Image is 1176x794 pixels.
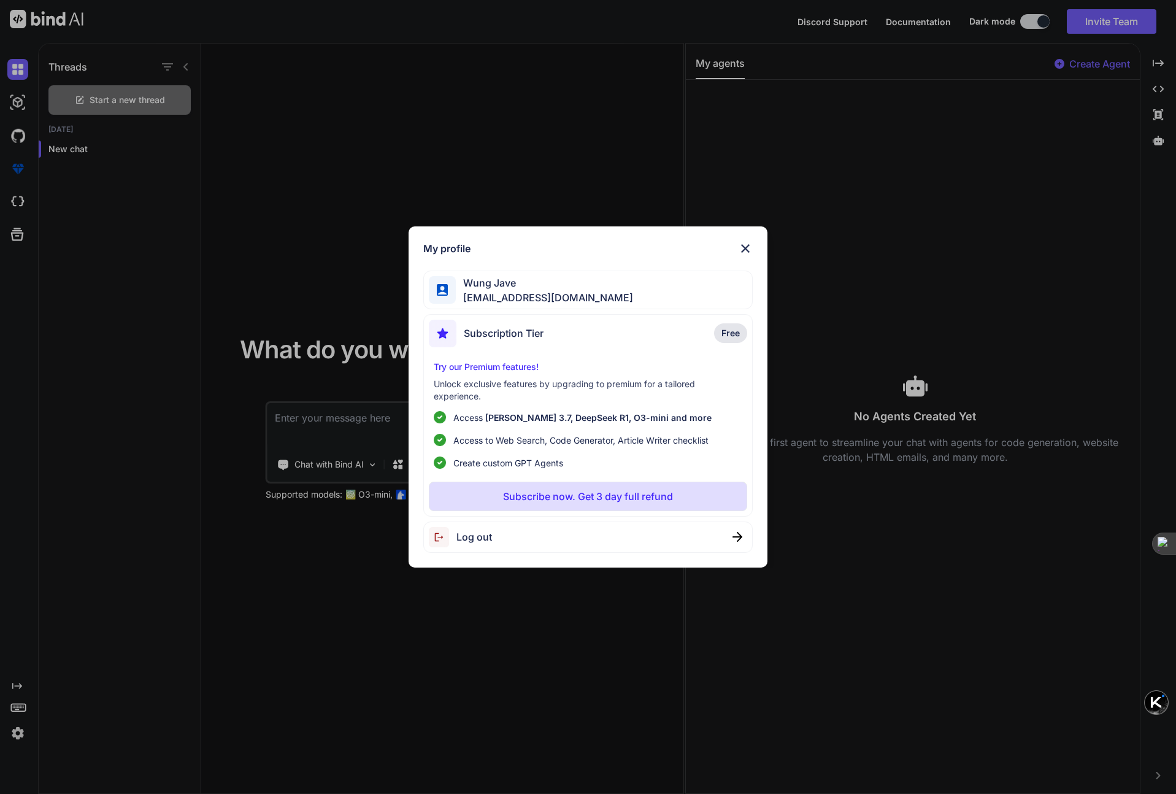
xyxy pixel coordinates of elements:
button: Subscribe now. Get 3 day full refund [429,482,748,511]
img: checklist [434,411,446,423]
span: Create custom GPT Agents [453,457,563,469]
span: Free [721,327,740,339]
p: Try our Premium features! [434,361,743,373]
span: [PERSON_NAME] 3.7, DeepSeek R1, O3-mini and more [485,412,712,423]
img: logout [429,527,456,547]
img: close [738,241,753,256]
span: [EMAIL_ADDRESS][DOMAIN_NAME] [456,290,633,305]
img: close [732,532,742,542]
img: subscription [429,320,456,347]
span: Access to Web Search, Code Generator, Article Writer checklist [453,434,709,447]
img: checklist [434,457,446,469]
img: checklist [434,434,446,446]
img: profile [437,284,448,296]
h1: My profile [423,241,471,256]
span: Log out [456,530,492,544]
span: Subscription Tier [464,326,544,341]
span: Wung Jave [456,276,633,290]
p: Unlock exclusive features by upgrading to premium for a tailored experience. [434,378,743,403]
p: Subscribe now. Get 3 day full refund [503,489,673,504]
p: Access [453,411,712,424]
